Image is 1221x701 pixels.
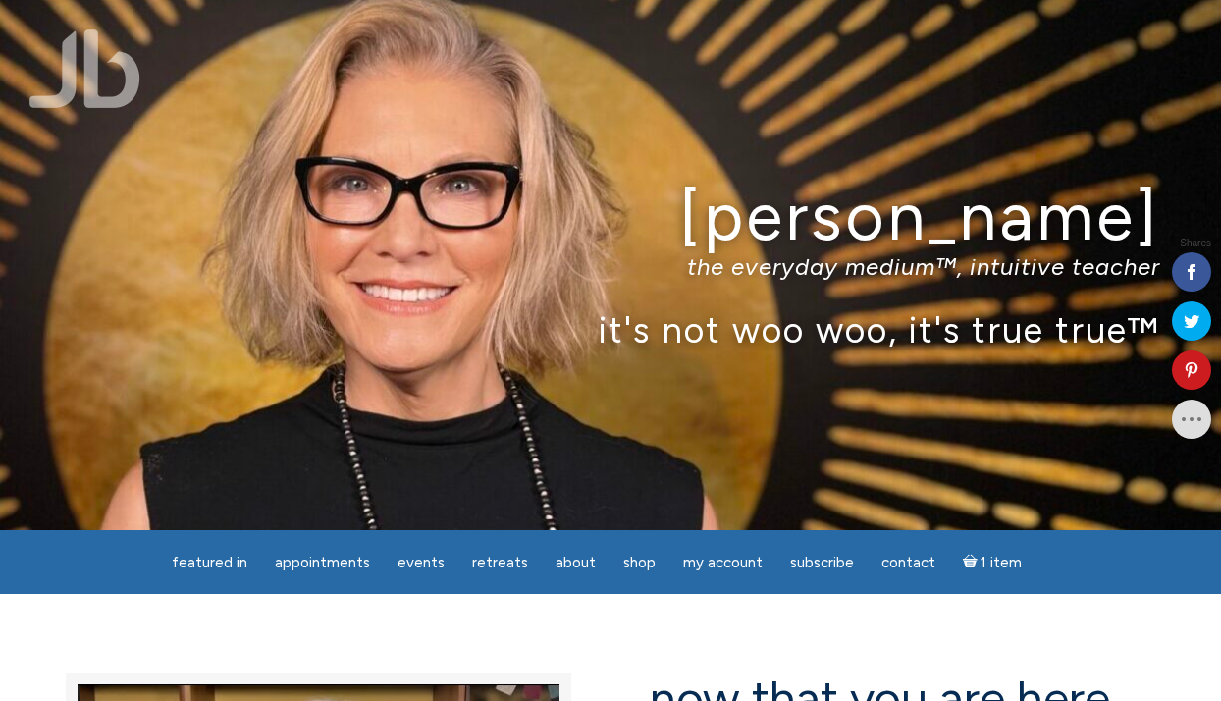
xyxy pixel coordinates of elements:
span: About [556,554,596,571]
img: Jamie Butler. The Everyday Medium [29,29,140,108]
span: 1 item [981,556,1022,570]
a: Shop [611,544,667,582]
p: it's not woo woo, it's true true™ [61,308,1160,350]
span: Contact [881,554,935,571]
a: Subscribe [778,544,866,582]
a: About [544,544,608,582]
a: Events [386,544,456,582]
span: Shop [623,554,656,571]
a: My Account [671,544,774,582]
span: Subscribe [790,554,854,571]
a: Appointments [263,544,382,582]
span: My Account [683,554,763,571]
span: Events [398,554,445,571]
span: Retreats [472,554,528,571]
span: featured in [172,554,247,571]
span: Shares [1180,239,1211,248]
i: Cart [963,554,982,571]
a: Retreats [460,544,540,582]
span: Appointments [275,554,370,571]
a: featured in [160,544,259,582]
p: the everyday medium™, intuitive teacher [61,252,1160,281]
h1: [PERSON_NAME] [61,180,1160,253]
a: Cart1 item [951,542,1035,582]
a: Contact [870,544,947,582]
